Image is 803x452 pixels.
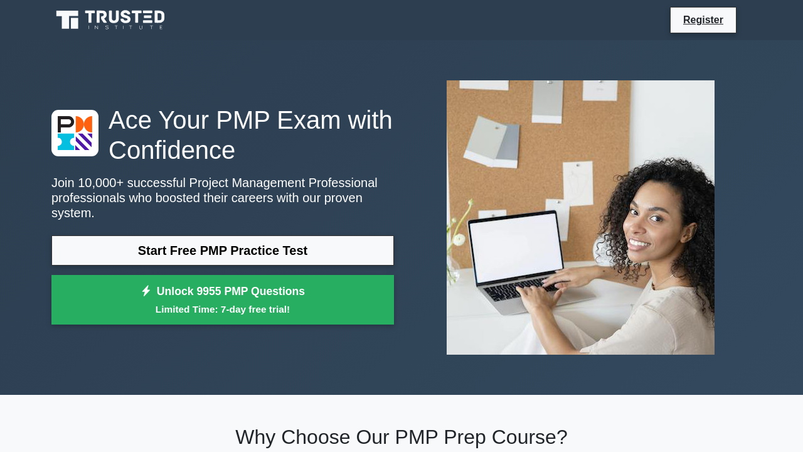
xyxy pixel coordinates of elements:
small: Limited Time: 7-day free trial! [67,302,378,316]
h1: Ace Your PMP Exam with Confidence [51,105,394,165]
a: Register [676,12,731,28]
a: Unlock 9955 PMP QuestionsLimited Time: 7-day free trial! [51,275,394,325]
p: Join 10,000+ successful Project Management Professional professionals who boosted their careers w... [51,175,394,220]
h2: Why Choose Our PMP Prep Course? [51,425,752,449]
a: Start Free PMP Practice Test [51,235,394,266]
